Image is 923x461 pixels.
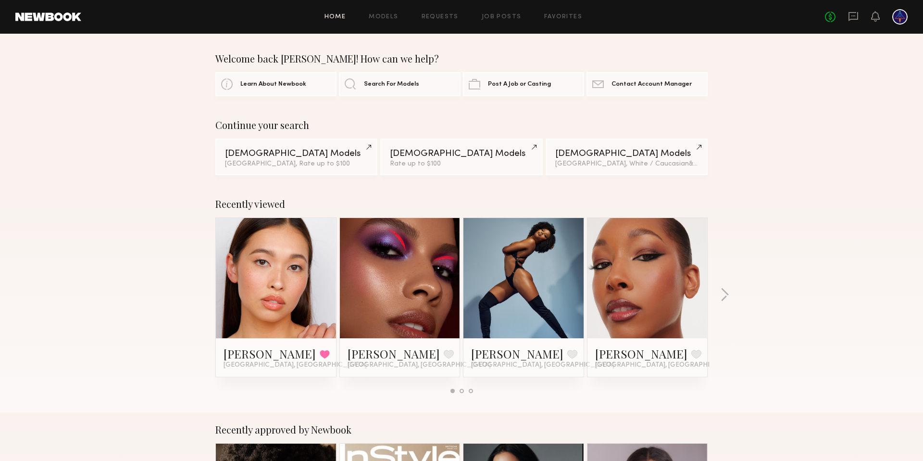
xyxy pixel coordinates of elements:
div: [DEMOGRAPHIC_DATA] Models [225,149,368,158]
span: & 1 other filter [689,161,730,167]
a: [DEMOGRAPHIC_DATA] Models[GEOGRAPHIC_DATA], White / Caucasian&1other filter [546,139,708,175]
span: [GEOGRAPHIC_DATA], [GEOGRAPHIC_DATA] [595,361,738,369]
a: [PERSON_NAME] [348,346,440,361]
a: [PERSON_NAME] [595,346,687,361]
div: [DEMOGRAPHIC_DATA] Models [555,149,698,158]
div: Recently viewed [215,198,708,210]
a: Search For Models [339,72,460,96]
span: [GEOGRAPHIC_DATA], [GEOGRAPHIC_DATA] [224,361,367,369]
div: [GEOGRAPHIC_DATA], Rate up to $100 [225,161,368,167]
div: Continue your search [215,119,708,131]
a: [DEMOGRAPHIC_DATA] ModelsRate up to $100 [380,139,542,175]
a: Favorites [544,14,582,20]
span: [GEOGRAPHIC_DATA], [GEOGRAPHIC_DATA] [348,361,491,369]
div: [GEOGRAPHIC_DATA], White / Caucasian [555,161,698,167]
div: [DEMOGRAPHIC_DATA] Models [390,149,533,158]
div: Welcome back [PERSON_NAME]! How can we help? [215,53,708,64]
span: Search For Models [364,81,419,88]
a: Post A Job or Casting [463,72,584,96]
a: Models [369,14,398,20]
a: Learn About Newbook [215,72,337,96]
div: Rate up to $100 [390,161,533,167]
a: Job Posts [482,14,522,20]
a: [PERSON_NAME] [471,346,563,361]
div: Recently approved by Newbook [215,424,708,435]
a: Home [324,14,346,20]
a: Contact Account Manager [586,72,708,96]
span: Learn About Newbook [240,81,306,88]
span: Contact Account Manager [611,81,692,88]
a: Requests [422,14,459,20]
a: [PERSON_NAME] [224,346,316,361]
span: Post A Job or Casting [488,81,551,88]
a: [DEMOGRAPHIC_DATA] Models[GEOGRAPHIC_DATA], Rate up to $100 [215,139,377,175]
span: [GEOGRAPHIC_DATA], [GEOGRAPHIC_DATA] [471,361,614,369]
